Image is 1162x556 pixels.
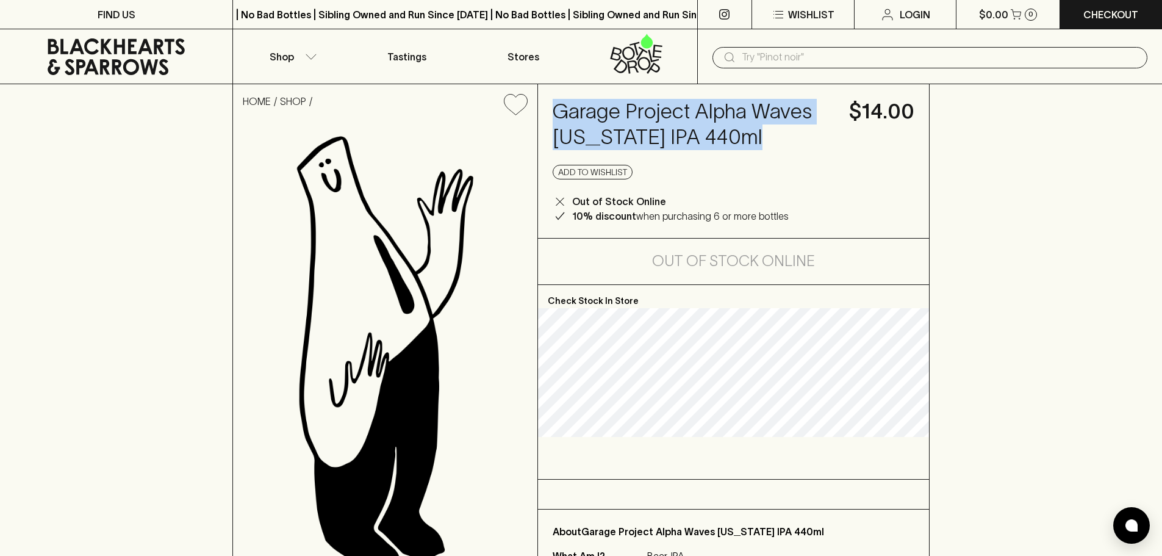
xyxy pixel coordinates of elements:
[652,251,815,271] h5: Out of Stock Online
[349,29,465,84] a: Tastings
[849,99,914,125] h4: $14.00
[270,49,294,64] p: Shop
[553,524,914,539] p: About Garage Project Alpha Waves [US_STATE] IPA 440ml
[499,89,533,120] button: Add to wishlist
[233,29,349,84] button: Shop
[1083,7,1138,22] p: Checkout
[788,7,834,22] p: Wishlist
[742,48,1138,67] input: Try "Pinot noir"
[900,7,930,22] p: Login
[572,209,789,223] p: when purchasing 6 or more bottles
[465,29,581,84] a: Stores
[1125,519,1138,532] img: bubble-icon
[98,7,135,22] p: FIND US
[1028,11,1033,18] p: 0
[507,49,539,64] p: Stores
[553,165,633,179] button: Add to wishlist
[979,7,1008,22] p: $0.00
[387,49,426,64] p: Tastings
[538,285,929,308] p: Check Stock In Store
[572,211,636,222] b: 10% discount
[553,99,834,150] h4: Garage Project Alpha Waves [US_STATE] IPA 440ml
[572,194,666,209] p: Out of Stock Online
[243,96,271,107] a: HOME
[280,96,306,107] a: SHOP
